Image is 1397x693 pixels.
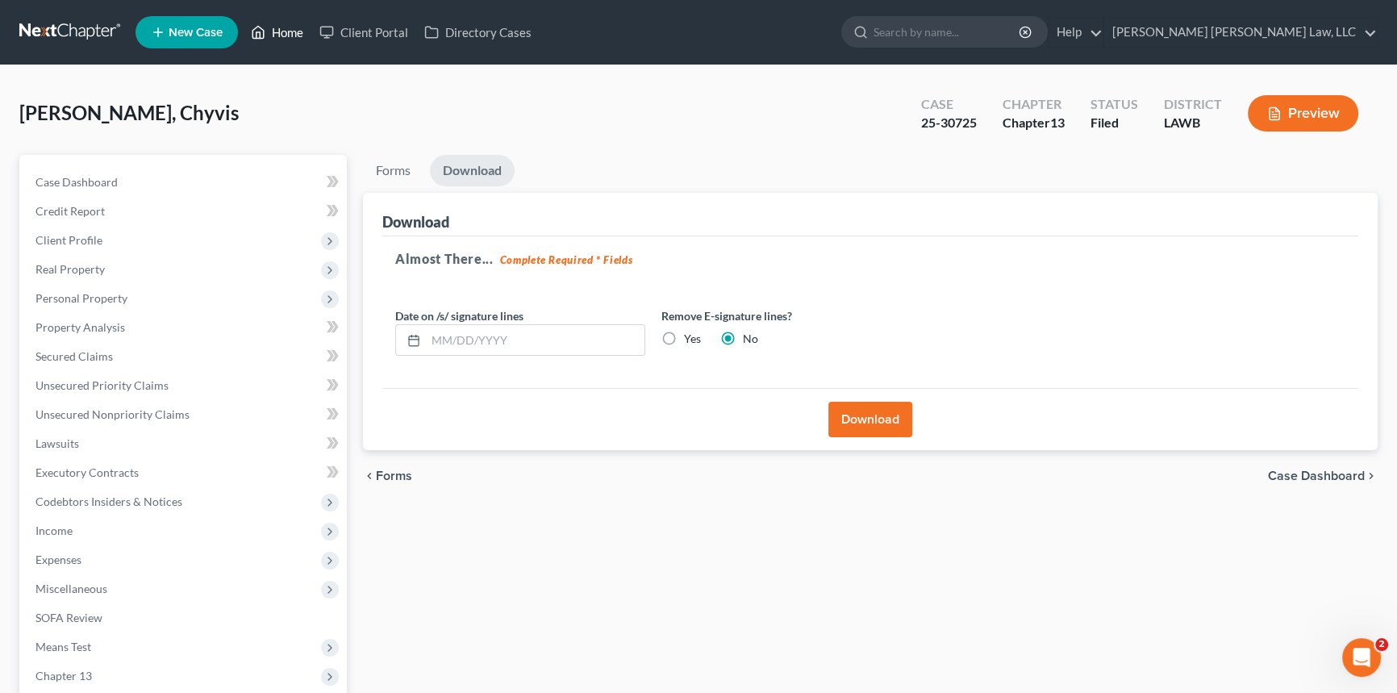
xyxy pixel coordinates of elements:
[1003,114,1065,132] div: Chapter
[35,669,92,683] span: Chapter 13
[382,212,449,232] div: Download
[1049,18,1103,47] a: Help
[35,495,182,508] span: Codebtors Insiders & Notices
[35,291,127,305] span: Personal Property
[743,331,758,347] label: No
[35,262,105,276] span: Real Property
[311,18,416,47] a: Client Portal
[35,378,169,392] span: Unsecured Priority Claims
[23,371,347,400] a: Unsecured Priority Claims
[35,407,190,421] span: Unsecured Nonpriority Claims
[376,470,412,482] span: Forms
[35,349,113,363] span: Secured Claims
[35,233,102,247] span: Client Profile
[35,582,107,595] span: Miscellaneous
[23,342,347,371] a: Secured Claims
[1164,95,1222,114] div: District
[1268,470,1365,482] span: Case Dashboard
[35,320,125,334] span: Property Analysis
[426,325,644,356] input: MM/DD/YYYY
[921,114,977,132] div: 25-30725
[1090,95,1138,114] div: Status
[828,402,912,437] button: Download
[1365,470,1378,482] i: chevron_right
[1104,18,1377,47] a: [PERSON_NAME] [PERSON_NAME] Law, LLC
[19,101,239,124] span: [PERSON_NAME], Chyvis
[921,95,977,114] div: Case
[363,155,423,186] a: Forms
[35,436,79,450] span: Lawsuits
[661,307,911,324] label: Remove E-signature lines?
[1003,95,1065,114] div: Chapter
[35,553,81,566] span: Expenses
[35,465,139,479] span: Executory Contracts
[1375,638,1388,651] span: 2
[1164,114,1222,132] div: LAWB
[874,17,1021,47] input: Search by name...
[23,197,347,226] a: Credit Report
[416,18,540,47] a: Directory Cases
[23,400,347,429] a: Unsecured Nonpriority Claims
[684,331,701,347] label: Yes
[243,18,311,47] a: Home
[363,470,434,482] button: chevron_left Forms
[1268,470,1378,482] a: Case Dashboard chevron_right
[1248,95,1358,132] button: Preview
[35,204,105,218] span: Credit Report
[1342,638,1381,677] iframe: Intercom live chat
[23,429,347,458] a: Lawsuits
[395,249,1345,269] h5: Almost There...
[395,307,523,324] label: Date on /s/ signature lines
[35,640,91,653] span: Means Test
[500,253,633,266] strong: Complete Required * Fields
[23,168,347,197] a: Case Dashboard
[169,27,223,39] span: New Case
[1050,115,1065,130] span: 13
[35,524,73,537] span: Income
[35,175,118,189] span: Case Dashboard
[23,603,347,632] a: SOFA Review
[363,470,376,482] i: chevron_left
[23,458,347,487] a: Executory Contracts
[1090,114,1138,132] div: Filed
[23,313,347,342] a: Property Analysis
[35,611,102,624] span: SOFA Review
[430,155,515,186] a: Download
